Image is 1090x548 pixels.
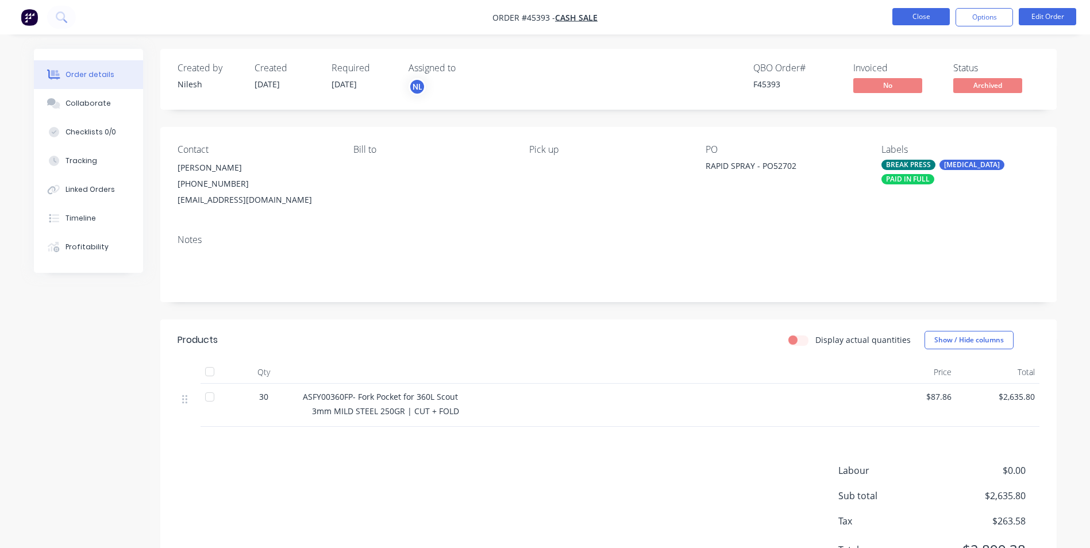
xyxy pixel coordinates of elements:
div: Contact [178,144,335,155]
button: Show / Hide columns [925,331,1014,349]
div: [PHONE_NUMBER] [178,176,335,192]
img: Factory [21,9,38,26]
div: Assigned to [409,63,523,74]
div: Tracking [66,156,97,166]
div: Nilesh [178,78,241,90]
span: [DATE] [332,79,357,90]
div: [PERSON_NAME] [178,160,335,176]
button: Checklists 0/0 [34,118,143,146]
div: Labels [881,144,1039,155]
button: NL [409,78,426,95]
span: $263.58 [940,514,1025,528]
span: $2,635.80 [961,391,1035,403]
div: Profitability [66,242,109,252]
div: Status [953,63,1039,74]
div: QBO Order # [753,63,839,74]
div: Created [255,63,318,74]
span: [DATE] [255,79,280,90]
div: [PERSON_NAME][PHONE_NUMBER][EMAIL_ADDRESS][DOMAIN_NAME] [178,160,335,208]
button: Profitability [34,233,143,261]
span: $2,635.80 [940,489,1025,503]
span: Archived [953,78,1022,92]
div: Total [956,361,1039,384]
span: Order #45393 - [492,12,555,23]
button: Timeline [34,204,143,233]
span: 3mm MILD STEEL 250GR | CUT + FOLD [312,406,459,416]
div: RAPID SPRAY - PO52702 [706,160,849,176]
div: Required [332,63,395,74]
span: No [853,78,922,92]
div: Products [178,333,218,347]
div: F45393 [753,78,839,90]
div: [EMAIL_ADDRESS][DOMAIN_NAME] [178,192,335,208]
button: Collaborate [34,89,143,118]
div: Price [873,361,956,384]
div: Bill to [353,144,511,155]
div: Created by [178,63,241,74]
div: Qty [229,361,298,384]
button: Tracking [34,146,143,175]
span: Sub total [838,489,941,503]
div: PO [706,144,863,155]
button: Options [956,8,1013,26]
span: Labour [838,464,941,477]
span: 30 [259,391,268,403]
div: Timeline [66,213,96,223]
span: Tax [838,514,941,528]
span: ASFY00360FP- Fork Pocket for 360L Scout [303,391,458,402]
div: Order details [66,70,114,80]
div: Linked Orders [66,184,115,195]
label: Display actual quantities [815,334,911,346]
span: $0.00 [940,464,1025,477]
a: CASH SALE [555,12,598,23]
span: $87.86 [877,391,952,403]
div: Collaborate [66,98,111,109]
div: PAID IN FULL [881,174,934,184]
div: [MEDICAL_DATA] [939,160,1004,170]
button: Edit Order [1019,8,1076,25]
button: Linked Orders [34,175,143,204]
div: BREAK PRESS [881,160,935,170]
div: Invoiced [853,63,939,74]
div: Pick up [529,144,687,155]
button: Close [892,8,950,25]
div: Notes [178,234,1039,245]
button: Order details [34,60,143,89]
div: Checklists 0/0 [66,127,116,137]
